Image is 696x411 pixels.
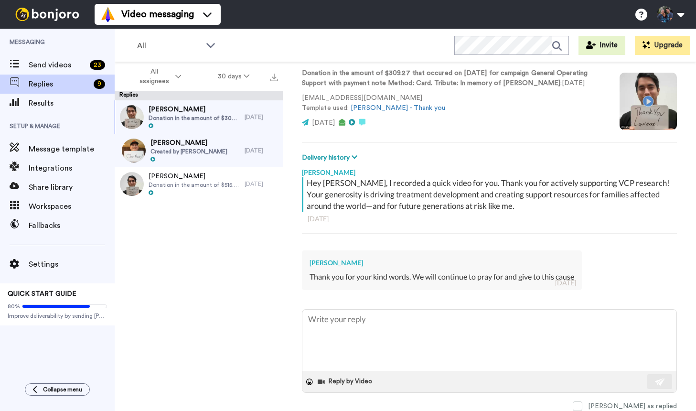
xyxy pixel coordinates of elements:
a: [PERSON_NAME]Donation in the amount of $515.24 that occured on [DATE] for campaign General Operat... [115,167,283,201]
a: [PERSON_NAME]Created by [PERSON_NAME][DATE] [115,134,283,167]
button: Reply by Video [317,375,375,389]
span: Donation in the amount of $309.27 that occured on [DATE] for campaign General Operating Support w... [149,114,240,122]
p: : [DATE] [302,68,605,88]
button: Export all results that match these filters now. [268,69,281,84]
span: All [137,40,201,52]
span: 80% [8,303,20,310]
button: Collapse menu [25,383,90,396]
button: 30 days [200,68,268,85]
span: Workspaces [29,201,115,212]
span: Collapse menu [43,386,82,393]
span: Replies [29,78,90,90]
img: bj-logo-header-white.svg [11,8,83,21]
span: Message template [29,143,115,155]
img: af47b2ab-0b2e-4326-83cd-385f13d64c28-thumb.jpg [122,139,146,162]
img: 152606ab-e353-4dfc-b231-faff9765ce12-thumb.jpg [120,172,144,196]
div: 23 [90,60,105,70]
div: Replies [115,91,283,100]
img: 0997cb4b-5fff-4d65-8587-9eb8b51d9bf9-thumb.jpg [120,105,144,129]
div: [DATE] [245,113,278,121]
span: Integrations [29,162,115,174]
div: [DATE] [245,180,278,188]
span: Donation in the amount of $515.24 that occured on [DATE] for campaign General Operating Support w... [149,181,240,189]
div: Hey [PERSON_NAME], I recorded a quick video for you. Thank you for actively supporting VCP resear... [307,177,675,212]
span: Results [29,97,115,109]
button: Delivery history [302,152,360,163]
div: [PERSON_NAME] [302,163,677,177]
span: Created by [PERSON_NAME] [150,148,227,155]
span: [PERSON_NAME] [149,105,240,114]
span: [PERSON_NAME] [149,172,240,181]
span: Share library [29,182,115,193]
img: send-white.svg [655,378,665,386]
div: 9 [94,79,105,89]
img: export.svg [270,74,278,81]
span: Video messaging [121,8,194,21]
span: Fallbacks [29,220,115,231]
strong: Donation in the amount of $309.27 that occured on [DATE] for campaign General Operating Support w... [302,70,588,87]
button: All assignees [117,63,200,90]
div: [PERSON_NAME] [310,258,574,268]
span: QUICK START GUIDE [8,291,76,297]
div: [DATE] [245,147,278,154]
img: vm-color.svg [100,7,116,22]
span: All assignees [135,67,173,86]
div: [DATE] [555,278,576,288]
div: [DATE] [308,214,671,224]
a: [PERSON_NAME] - Thank you [351,105,445,111]
div: Thank you for your kind words. We will continue to pray for and give to this cause [310,271,574,282]
button: Upgrade [635,36,690,55]
span: Settings [29,259,115,270]
span: [PERSON_NAME] [150,138,227,148]
span: Send videos [29,59,86,71]
a: [PERSON_NAME]Donation in the amount of $309.27 that occured on [DATE] for campaign General Operat... [115,100,283,134]
p: [EMAIL_ADDRESS][DOMAIN_NAME] Template used: [302,93,605,113]
span: Improve deliverability by sending [PERSON_NAME]’s from your own email [8,312,107,320]
span: [DATE] [312,119,335,126]
div: [PERSON_NAME] as replied [588,401,677,411]
button: Invite [578,36,625,55]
